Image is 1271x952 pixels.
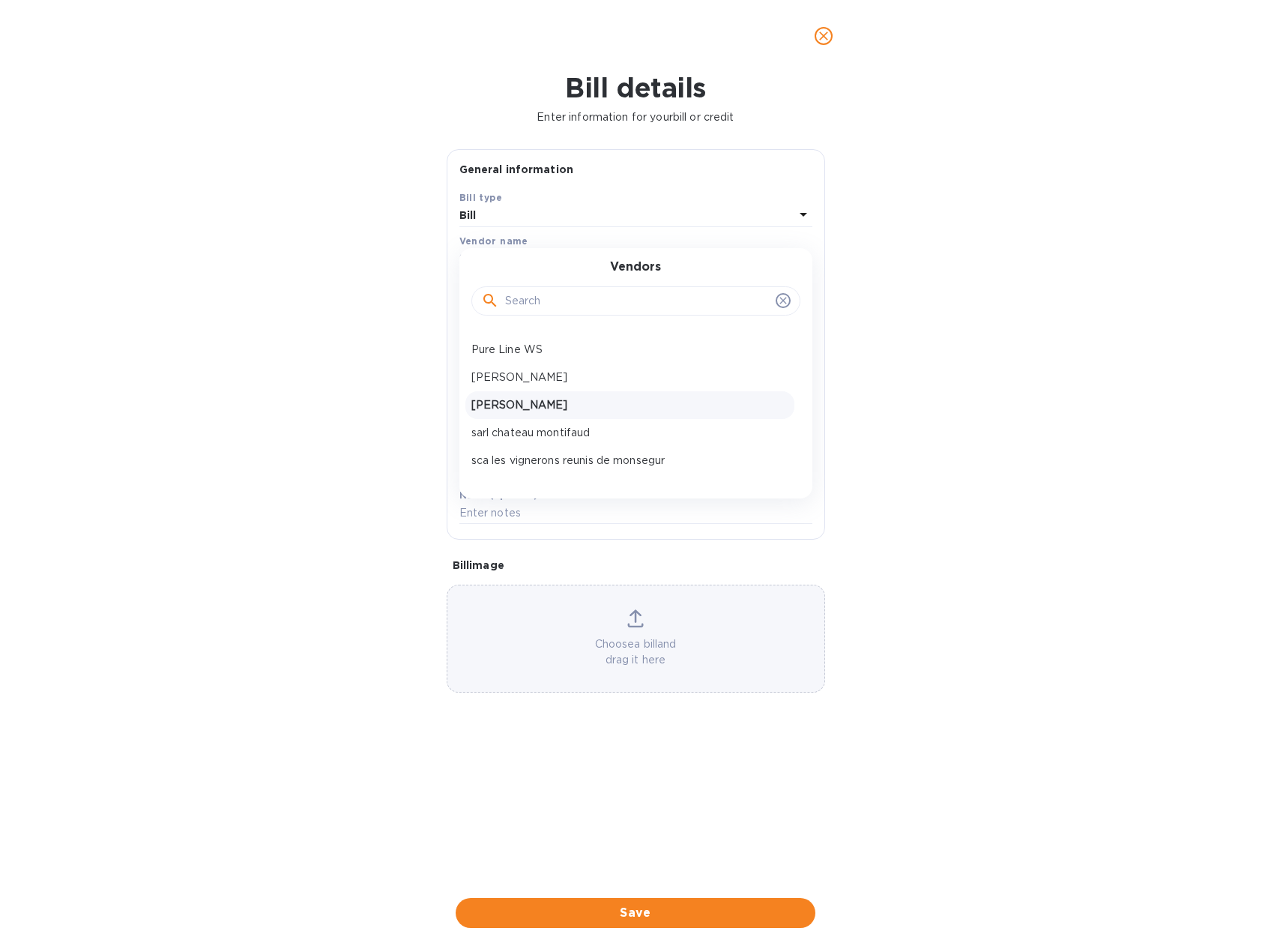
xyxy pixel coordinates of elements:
[471,342,788,358] p: Pure Line WS
[471,370,788,385] p: [PERSON_NAME]
[12,109,1259,125] p: Enter information for your bill or credit
[459,163,574,175] b: General information
[505,290,770,313] input: Search
[453,558,819,573] p: Bill image
[459,192,503,203] b: Bill type
[471,453,788,469] p: sca les vignerons reunis de monsegur
[471,397,788,413] p: [PERSON_NAME]
[12,72,1259,103] h1: Bill details
[456,898,815,928] button: Save
[447,636,824,668] p: Choose a bill and drag it here
[459,491,538,500] label: Notes (optional)
[610,260,661,274] h3: Vendors
[806,18,842,54] button: close
[459,251,564,267] p: Select vendor name
[459,209,477,221] b: Bill
[459,502,812,525] input: Enter notes
[459,235,528,247] b: Vendor name
[471,425,788,441] p: sarl chateau montifaud
[468,904,803,922] span: Save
